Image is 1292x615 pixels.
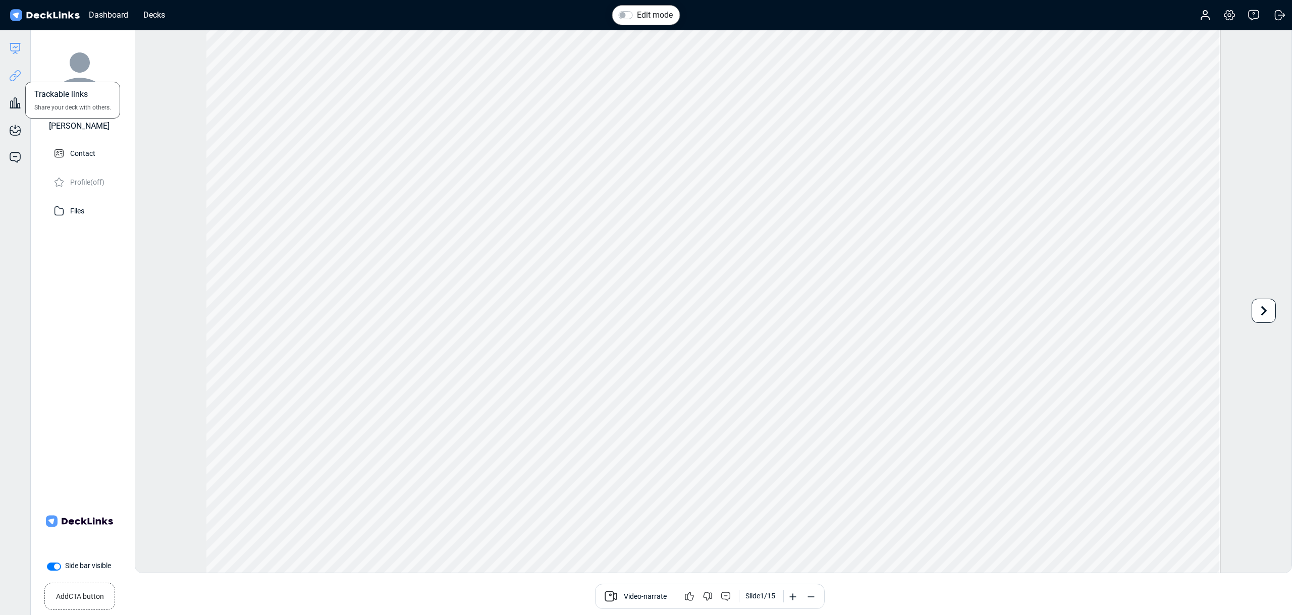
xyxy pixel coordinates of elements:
img: Company Banner [44,486,115,556]
p: Profile (off) [70,175,104,188]
img: DeckLinks [8,8,81,23]
label: Side bar visible [65,561,111,571]
div: Dashboard [84,9,133,21]
p: Contact [70,146,95,159]
div: Decks [138,9,170,21]
div: Slide 1 / 15 [745,591,775,601]
small: Add CTA button [56,587,104,602]
span: Trackable links [34,88,88,103]
label: Edit mode [637,9,673,21]
span: Video-narrate [624,591,667,603]
p: Files [70,204,84,216]
div: [PERSON_NAME] [49,120,110,132]
span: Share your deck with others. [34,103,111,112]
